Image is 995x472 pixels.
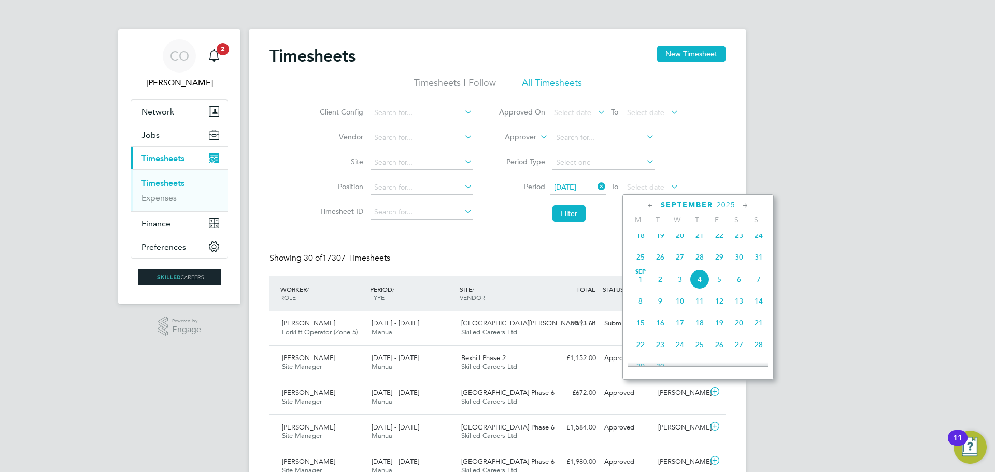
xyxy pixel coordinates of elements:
span: Manual [372,431,394,440]
span: 25 [690,335,709,354]
span: 11 [690,291,709,311]
span: 19 [709,313,729,333]
span: Skilled Careers Ltd [461,431,517,440]
span: 2025 [717,201,735,209]
span: 15 [631,313,650,333]
span: Timesheets [141,153,184,163]
div: £672.00 [546,384,600,402]
span: T [648,215,667,224]
h2: Timesheets [269,46,356,66]
div: Approved [600,350,654,367]
input: Search for... [371,106,473,120]
span: TYPE [370,293,385,302]
span: [PERSON_NAME] [282,388,335,397]
span: Site Manager [282,431,322,440]
div: £1,980.00 [546,453,600,470]
a: Go to home page [131,269,228,285]
span: Select date [554,108,591,117]
button: Open Resource Center, 11 new notifications [954,431,987,464]
span: 6 [729,269,749,289]
span: 23 [729,225,749,245]
span: TOTAL [576,285,595,293]
label: Approved On [499,107,545,117]
div: Submitted [600,315,654,332]
span: / [307,285,309,293]
label: Period Type [499,157,545,166]
span: 25 [631,247,650,267]
span: To [608,105,621,119]
div: £1,152.00 [546,350,600,367]
img: skilledcareers-logo-retina.png [138,269,221,285]
input: Search for... [371,155,473,170]
span: Site Manager [282,397,322,406]
button: Filter [552,205,586,222]
span: [DATE] - [DATE] [372,457,419,466]
span: Skilled Careers Ltd [461,362,517,371]
div: Timesheets [131,169,228,211]
span: Finance [141,219,170,228]
span: 5 [709,269,729,289]
div: Showing [269,253,392,264]
span: 21 [690,225,709,245]
span: VENDOR [460,293,485,302]
span: 22 [709,225,729,245]
span: 28 [690,247,709,267]
div: Approved [600,419,654,436]
span: CO [170,49,189,63]
span: 27 [729,335,749,354]
span: [DATE] - [DATE] [372,423,419,432]
span: [DATE] - [DATE] [372,388,419,397]
div: STATUS [600,280,654,298]
span: To [608,180,621,193]
input: Select one [552,155,655,170]
span: [PERSON_NAME] [282,423,335,432]
span: [GEOGRAPHIC_DATA] Phase 6 [461,423,555,432]
span: F [707,215,727,224]
span: [PERSON_NAME] [282,457,335,466]
span: Powered by [172,317,201,325]
span: 14 [749,291,769,311]
span: 1 [631,269,650,289]
label: Approver [490,132,536,142]
span: 29 [631,356,650,376]
span: Select date [627,182,664,192]
span: 12 [709,291,729,311]
span: 27 [670,247,690,267]
span: 3 [670,269,690,289]
span: Select date [627,108,664,117]
button: New Timesheet [657,46,726,62]
label: Client Config [317,107,363,117]
span: [GEOGRAPHIC_DATA] Phase 6 [461,388,555,397]
span: M [628,215,648,224]
span: 20 [670,225,690,245]
span: Manual [372,362,394,371]
span: / [392,285,394,293]
div: Approved [600,384,654,402]
button: Preferences [131,235,228,258]
span: 26 [709,335,729,354]
input: Search for... [371,205,473,220]
label: Site [317,157,363,166]
span: 9 [650,291,670,311]
span: 24 [670,335,690,354]
span: 24 [749,225,769,245]
button: Jobs [131,123,228,146]
div: £1,584.00 [546,419,600,436]
span: Bexhill Phase 2 [461,353,506,362]
span: [GEOGRAPHIC_DATA][PERSON_NAME] LLP [461,319,595,327]
a: 2 [204,39,224,73]
span: 20 [729,313,749,333]
span: Network [141,107,174,117]
span: Preferences [141,242,186,252]
span: 13 [729,291,749,311]
span: [DATE] - [DATE] [372,353,419,362]
span: 17307 Timesheets [304,253,390,263]
span: 10 [670,291,690,311]
span: Skilled Careers Ltd [461,327,517,336]
span: / [472,285,474,293]
label: Period [499,182,545,191]
span: 17 [670,313,690,333]
span: September [661,201,713,209]
span: ROLE [280,293,296,302]
a: Powered byEngage [158,317,202,336]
